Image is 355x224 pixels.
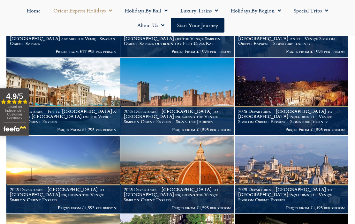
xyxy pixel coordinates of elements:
h1: 2026 Departures – [GEOGRAPHIC_DATA] to [GEOGRAPHIC_DATA] on the Venice Simplon Orient Express – S... [238,31,345,46]
a: About Us [131,18,171,33]
p: Prices from £4,595 per person [10,205,117,210]
a: Holidays by Rail [118,3,174,18]
h1: 2025 Departures – [GEOGRAPHIC_DATA] to [GEOGRAPHIC_DATA] including the Venice Simplon Orient Express [124,187,230,202]
nav: Menu [3,3,352,33]
p: Prices from £4,995 per person [238,49,345,54]
h1: 2025 Departures – Fly to [GEOGRAPHIC_DATA] & return to [GEOGRAPHIC_DATA] on the Venice Simplon Or... [10,109,117,124]
a: 2025 Departures – [GEOGRAPHIC_DATA] to [GEOGRAPHIC_DATA] including the Venice Simplon Orient Expr... [6,136,120,214]
a: 2025 Departures – [GEOGRAPHIC_DATA] to [GEOGRAPHIC_DATA] including the Venice Simplon Orient Expr... [235,136,349,214]
h1: 2025 Departures – [GEOGRAPHIC_DATA] to [GEOGRAPHIC_DATA] including the Venice Simplon Orient Expr... [124,109,230,124]
a: Start your Journey [171,18,224,33]
a: 2025 Departures – Fly to [GEOGRAPHIC_DATA] & return to [GEOGRAPHIC_DATA] on the Venice Simplon Or... [6,58,120,136]
p: Prices From £4,995 per person [124,49,230,54]
a: Luxury Trains [174,3,224,18]
p: Prices from £17,995 per person [10,49,117,54]
a: Special Trips [287,3,335,18]
h1: 2025 Departures – [GEOGRAPHIC_DATA] to [GEOGRAPHIC_DATA] including the Venice Simplon Orient Expr... [238,109,345,124]
a: Holidays by Region [224,3,287,18]
p: Prices From £4,295 per person [10,127,117,132]
img: venice aboard the Orient Express [6,58,120,136]
h1: 2025 Departures – [GEOGRAPHIC_DATA] to [GEOGRAPHIC_DATA] including the Venice Simplon Orient Express [238,187,345,202]
p: Prices from £4,595 per person [124,127,230,132]
p: Prices from £4,595 per person [124,205,230,210]
p: Prices from £4,495 per person [238,205,345,210]
a: 2025 Departures – [GEOGRAPHIC_DATA] to [GEOGRAPHIC_DATA] including the Venice Simplon Orient Expr... [235,58,349,136]
a: Orient Express Holidays [47,3,118,18]
h1: 2026 Departures – [GEOGRAPHIC_DATA] to [GEOGRAPHIC_DATA] on the Venice Simplon Orient Express out... [124,31,230,46]
a: 2025 Departures – [GEOGRAPHIC_DATA] to [GEOGRAPHIC_DATA] including the Venice Simplon Orient Expr... [120,58,234,136]
h1: Departures – [GEOGRAPHIC_DATA] to [GEOGRAPHIC_DATA] aboard the Venice Simplon Orient Express [10,31,117,46]
h1: 2025 Departures – [GEOGRAPHIC_DATA] to [GEOGRAPHIC_DATA] including the Venice Simplon Orient Express [10,187,117,202]
a: 2025 Departures – [GEOGRAPHIC_DATA] to [GEOGRAPHIC_DATA] including the Venice Simplon Orient Expr... [120,136,234,214]
p: Prices From £4,595 per person [238,127,345,132]
a: Home [20,3,47,18]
